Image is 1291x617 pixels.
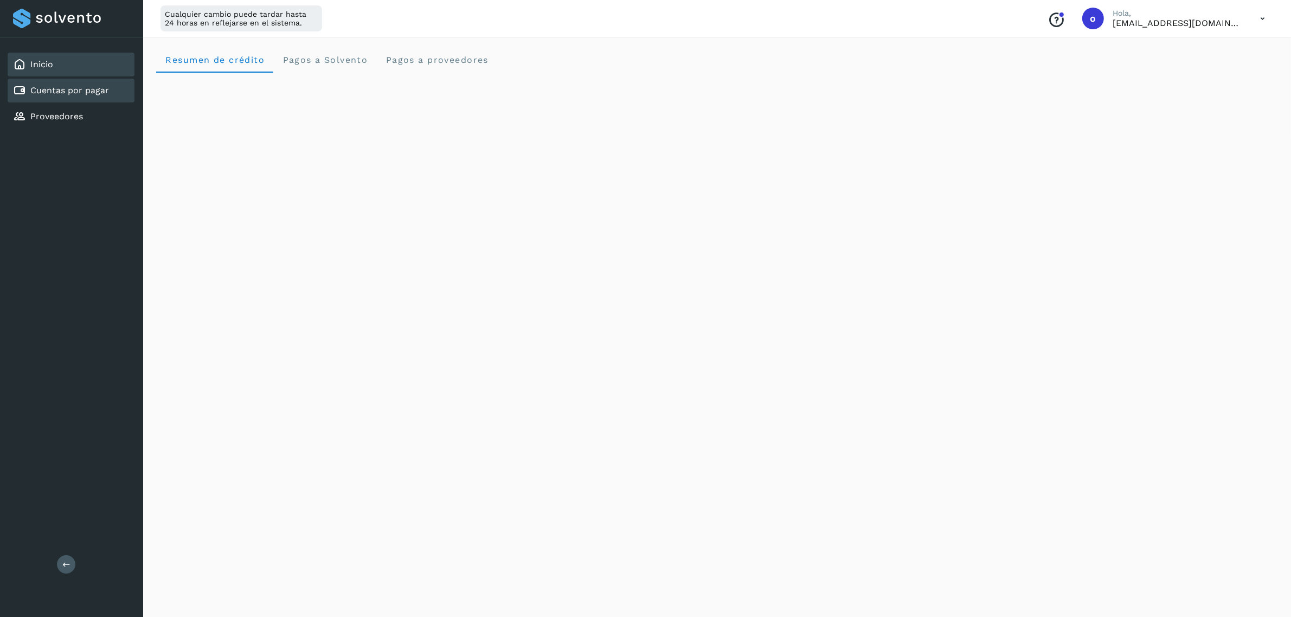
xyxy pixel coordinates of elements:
a: Proveedores [30,111,83,121]
span: Resumen de crédito [165,55,265,65]
span: Pagos a proveedores [385,55,489,65]
p: orlando@rfllogistics.com.mx [1113,18,1243,28]
div: Inicio [8,53,134,76]
div: Proveedores [8,105,134,128]
a: Cuentas por pagar [30,85,109,95]
a: Inicio [30,59,53,69]
div: Cuentas por pagar [8,79,134,102]
p: Hola, [1113,9,1243,18]
span: Pagos a Solvento [282,55,368,65]
div: Cualquier cambio puede tardar hasta 24 horas en reflejarse en el sistema. [160,5,322,31]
